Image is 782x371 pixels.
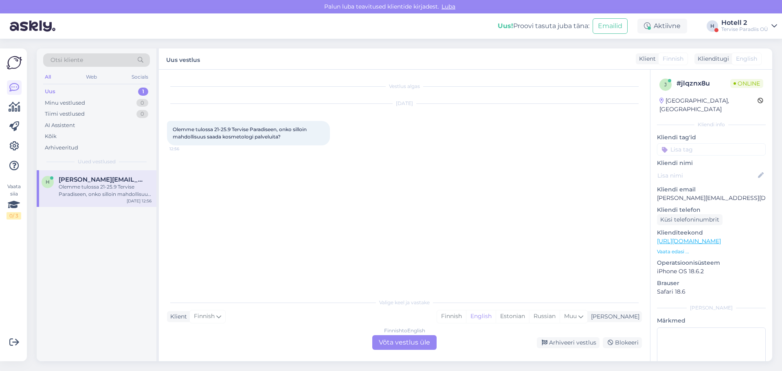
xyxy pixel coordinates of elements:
div: Russian [529,310,560,323]
button: Emailid [593,18,628,34]
p: Klienditeekond [657,228,766,237]
div: Olemme tulossa 21-25.9 Tervise Paradiseen, onko silloin mahdollisuus saada kosmetologi palveluita? [59,183,152,198]
img: Askly Logo [7,55,22,70]
div: Võta vestlus üle [372,335,437,350]
span: Online [730,79,763,88]
div: Finnish [437,310,466,323]
span: Finnish [194,312,215,321]
span: j [664,81,667,88]
span: h [46,179,50,185]
div: Tervise Paradiis OÜ [721,26,768,33]
div: # jlqznx8u [677,79,730,88]
div: Valige keel ja vastake [167,299,642,306]
div: [PERSON_NAME] [588,312,639,321]
div: Hotell 2 [721,20,768,26]
span: Otsi kliente [51,56,83,64]
span: Luba [439,3,458,10]
div: All [43,72,53,82]
div: Kõik [45,132,57,140]
p: [PERSON_NAME][EMAIL_ADDRESS][DOMAIN_NAME] [657,194,766,202]
div: [PERSON_NAME] [657,304,766,312]
span: Muu [564,312,577,320]
input: Lisa nimi [657,171,756,180]
div: Küsi telefoninumbrit [657,214,723,225]
span: 12:56 [169,146,200,152]
p: Operatsioonisüsteem [657,259,766,267]
a: Hotell 2Tervise Paradiis OÜ [721,20,777,33]
div: [DATE] [167,100,642,107]
div: Vaata siia [7,183,21,220]
p: Märkmed [657,316,766,325]
div: Kliendi info [657,121,766,128]
div: Aktiivne [637,19,687,33]
div: Socials [130,72,150,82]
span: Finnish [663,55,683,63]
div: Blokeeri [603,337,642,348]
div: Estonian [496,310,529,323]
p: Kliendi nimi [657,159,766,167]
p: Kliendi telefon [657,206,766,214]
div: Klienditugi [694,55,729,63]
span: Uued vestlused [78,158,116,165]
p: Safari 18.6 [657,288,766,296]
p: Kliendi email [657,185,766,194]
div: 0 [136,99,148,107]
p: Kliendi tag'id [657,133,766,142]
div: Arhiveeri vestlus [537,337,600,348]
span: hannele.tukiainen@gmail.com [59,176,143,183]
div: Arhiveeritud [45,144,78,152]
div: Proovi tasuta juba täna: [498,21,589,31]
div: Klient [636,55,656,63]
b: Uus! [498,22,513,30]
div: Web [84,72,99,82]
div: Finnish to English [384,327,425,334]
p: iPhone OS 18.6.2 [657,267,766,276]
div: English [466,310,496,323]
p: Vaata edasi ... [657,248,766,255]
div: Tiimi vestlused [45,110,85,118]
div: 1 [138,88,148,96]
div: [DATE] 12:56 [127,198,152,204]
div: 0 [136,110,148,118]
div: [GEOGRAPHIC_DATA], [GEOGRAPHIC_DATA] [659,97,758,114]
div: H [707,20,718,32]
span: English [736,55,757,63]
a: [URL][DOMAIN_NAME] [657,237,721,245]
div: Vestlus algas [167,83,642,90]
span: Olemme tulossa 21-25.9 Tervise Paradiseen, onko silloin mahdollisuus saada kosmetologi palveluita? [173,126,308,140]
input: Lisa tag [657,143,766,156]
div: AI Assistent [45,121,75,130]
div: 0 / 3 [7,212,21,220]
label: Uus vestlus [166,53,200,64]
div: Minu vestlused [45,99,85,107]
p: Brauser [657,279,766,288]
div: Uus [45,88,55,96]
div: Klient [167,312,187,321]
